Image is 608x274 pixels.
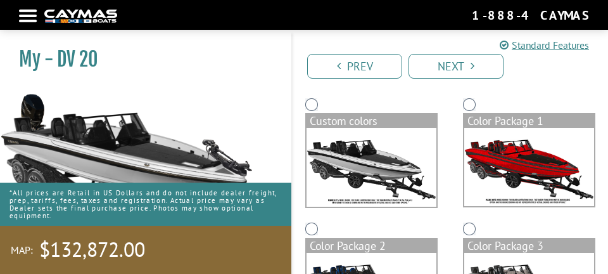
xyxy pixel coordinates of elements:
[307,239,436,253] div: Color Package 2
[307,128,436,207] img: DV22-Base-Layer.png
[44,10,117,23] img: white-logo-c9c8dbefe5ff5ceceb0f0178aa75bf4bb51f6bca0971e226c86eb53dfe498488.png
[464,239,594,253] div: Color Package 3
[464,128,594,206] img: color_package_382.png
[472,7,589,23] div: 1-888-4CAYMAS
[39,237,145,263] span: $132,872.00
[19,48,260,71] h1: My - DV 20
[304,52,608,79] ul: Pagination
[9,183,282,226] p: *All prices are Retail in US Dollars and do not include dealer freight, prep, tariffs, fees, taxe...
[307,54,402,79] a: Prev
[500,37,589,53] a: Standard Features
[464,114,594,128] div: Color Package 1
[408,54,503,79] a: Next
[11,244,33,257] span: MAP:
[307,114,436,128] div: Custom colors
